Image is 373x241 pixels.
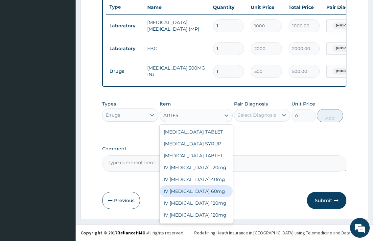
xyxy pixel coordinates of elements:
img: d_794563401_company_1708531726252_794563401 [12,33,27,49]
div: Drugs [106,112,120,118]
span: We're online! [38,76,91,143]
td: Laboratory [106,43,144,55]
td: [MEDICAL_DATA] 300MG INJ [144,61,210,81]
div: Select Diagnosis [238,112,276,118]
div: [MEDICAL_DATA] TABLET [160,150,233,162]
div: Minimize live chat window [108,3,124,19]
div: IV [MEDICAL_DATA] 120mg [160,209,233,221]
div: Chat with us now [34,37,110,45]
label: Unit Price [291,101,315,107]
span: [MEDICAL_DATA] [333,22,363,29]
div: [MEDICAL_DATA] SYRUP [160,138,233,150]
button: Submit [307,192,346,209]
th: Total Price [285,1,323,14]
strong: Copyright © 2017 . [81,230,147,236]
footer: All rights reserved. [76,224,373,241]
label: Pair Diagnosis [234,101,268,107]
div: [MEDICAL_DATA] TABLET [160,126,233,138]
th: Quantity [210,1,247,14]
span: [MEDICAL_DATA] [333,45,363,52]
div: IV [MEDICAL_DATA] 40mg [160,173,233,185]
button: Previous [102,192,140,209]
th: Unit Price [247,1,285,14]
label: Types [102,101,116,107]
label: Item [160,101,171,107]
td: [MEDICAL_DATA] [MEDICAL_DATA] (MP) [144,16,210,36]
td: Laboratory [106,20,144,32]
div: IV [MEDICAL_DATA] 120mg [160,197,233,209]
div: IV [MEDICAL_DATA] 120mg [160,162,233,173]
th: Name [144,1,210,14]
div: [MEDICAL_DATA] Inj 120mg [160,221,233,233]
td: Drugs [106,65,144,77]
a: RelianceHMO [117,230,146,236]
textarea: Type your message and hit 'Enter' [3,166,125,189]
label: Comment [102,146,346,152]
span: [MEDICAL_DATA] [333,68,363,75]
div: IV [MEDICAL_DATA] 60mg [160,185,233,197]
div: Redefining Heath Insurance in [GEOGRAPHIC_DATA] using Telemedicine and Data Science! [194,229,368,236]
th: Type [106,1,144,13]
td: FBC [144,42,210,55]
button: Add [317,109,343,122]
